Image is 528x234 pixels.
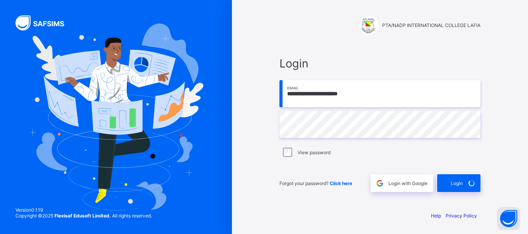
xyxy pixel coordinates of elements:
[279,57,480,70] span: Login
[279,180,352,186] span: Forgot your password?
[29,24,203,211] img: Hero Image
[497,207,520,230] button: Open asap
[330,180,352,186] a: Click here
[298,150,330,155] label: View password
[388,180,428,186] span: Login with Google
[55,213,111,219] strong: Flexisaf Edusoft Limited.
[431,213,441,219] a: Help
[451,180,463,186] span: Login
[375,179,384,188] img: google.396cfc9801f0270233282035f929180a.svg
[382,22,480,28] span: PTA/NADP INTERNATIONAL COLLEGE LAFIA
[15,15,73,30] img: SAFSIMS Logo
[446,213,477,219] a: Privacy Policy
[15,207,152,213] span: Version 0.1.19
[15,213,152,219] span: Copyright © 2025 All rights reserved.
